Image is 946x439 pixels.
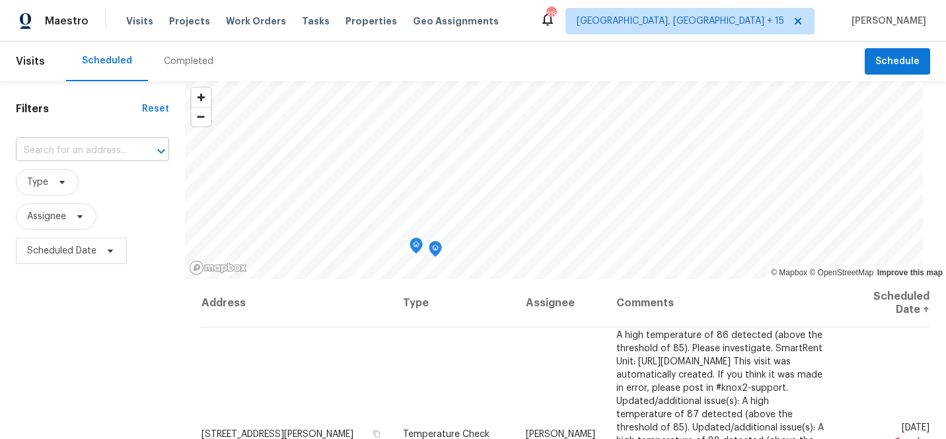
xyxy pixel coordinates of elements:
span: Assignee [27,210,66,223]
span: Geo Assignments [413,15,499,28]
div: Map marker [429,241,442,261]
a: Mapbox [771,268,807,277]
button: Zoom out [192,107,211,126]
a: Mapbox homepage [189,260,247,275]
div: Scheduled [82,54,132,67]
th: Address [201,279,393,327]
span: Work Orders [226,15,286,28]
th: Type [392,279,515,327]
button: Open [152,142,170,160]
span: Schedule [875,53,920,70]
span: Properties [346,15,397,28]
a: Improve this map [877,268,943,277]
th: Comments [606,279,837,327]
span: Temperature Check [403,429,490,438]
span: Maestro [45,15,89,28]
span: Projects [169,15,210,28]
button: Schedule [865,48,930,75]
th: Assignee [515,279,606,327]
button: Zoom in [192,88,211,107]
span: Scheduled Date [27,244,96,257]
h1: Filters [16,102,142,116]
div: Completed [164,55,213,68]
a: OpenStreetMap [809,268,873,277]
span: [PERSON_NAME] [846,15,926,28]
canvas: Map [185,81,923,279]
button: Copy Address [370,427,382,439]
span: Type [27,176,48,189]
div: 286 [546,8,556,21]
span: [GEOGRAPHIC_DATA], [GEOGRAPHIC_DATA] + 15 [577,15,784,28]
span: [STREET_ADDRESS][PERSON_NAME] [201,429,353,438]
span: [PERSON_NAME] [526,429,595,438]
span: Tasks [302,17,330,26]
span: Visits [126,15,153,28]
input: Search for an address... [16,141,132,161]
span: Visits [16,47,45,76]
th: Scheduled Date ↑ [837,279,930,327]
div: Map marker [410,238,423,258]
span: Zoom out [192,108,211,126]
div: Reset [142,102,169,116]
